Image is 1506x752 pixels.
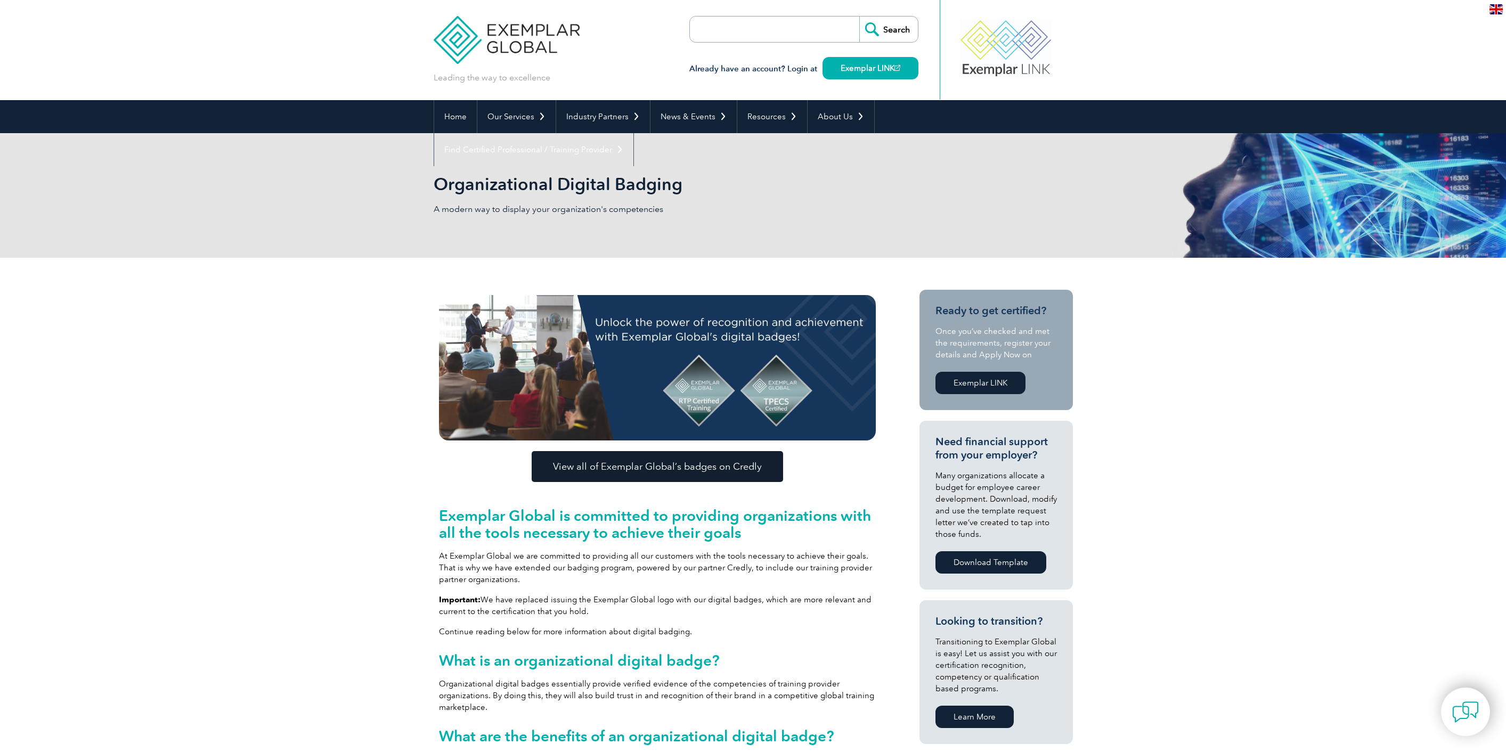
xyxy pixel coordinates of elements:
[737,100,807,133] a: Resources
[823,57,918,79] a: Exemplar LINK
[808,100,874,133] a: About Us
[434,203,753,215] p: A modern way to display your organization's competencies
[1489,4,1503,14] img: en
[650,100,737,133] a: News & Events
[439,550,876,585] p: At Exemplar Global we are committed to providing all our customers with the tools necessary to ac...
[689,62,918,76] h3: Already have an account? Login at
[439,728,876,745] h2: What are the benefits of an organizational digital badge?
[434,100,477,133] a: Home
[439,507,876,541] h2: Exemplar Global is committed to providing organizations with all the tools necessary to achieve t...
[532,451,783,482] a: View all of Exemplar Global’s badges on Credly
[434,176,881,193] h2: Organizational Digital Badging
[935,706,1014,728] a: Learn More
[859,17,918,42] input: Search
[935,615,1057,628] h3: Looking to transition?
[935,325,1057,361] p: Once you’ve checked and met the requirements, register your details and Apply Now on
[1452,699,1479,725] img: contact-chat.png
[439,295,876,440] img: digital badge
[935,636,1057,694] p: Transitioning to Exemplar Global is easy! Let us assist you with our certification recognition, c...
[439,652,876,669] h2: What is an organizational digital badge?
[434,133,633,166] a: Find Certified Professional / Training Provider
[935,304,1057,317] h3: Ready to get certified?
[439,595,481,604] strong: Important:
[935,372,1025,394] a: Exemplar LINK
[894,65,900,71] img: open_square.png
[439,678,876,713] p: Organizational digital badges essentially provide verified evidence of the competencies of traini...
[434,72,550,84] p: Leading the way to excellence
[553,462,762,471] span: View all of Exemplar Global’s badges on Credly
[439,626,876,637] p: Continue reading below for more information about digital badging.
[935,470,1057,540] p: Many organizations allocate a budget for employee career development. Download, modify and use th...
[439,594,876,617] p: We have replaced issuing the Exemplar Global logo with our digital badges, which are more relevan...
[556,100,650,133] a: Industry Partners
[477,100,556,133] a: Our Services
[935,551,1046,574] a: Download Template
[935,435,1057,462] h3: Need financial support from your employer?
